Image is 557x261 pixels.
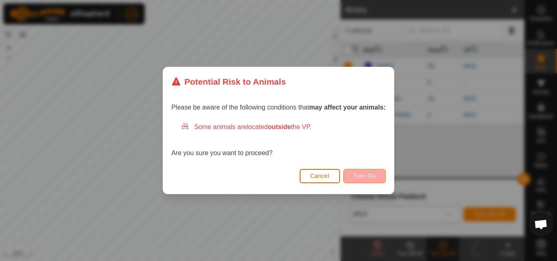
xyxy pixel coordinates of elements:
[171,75,286,88] div: Potential Risk to Animals
[343,169,386,183] button: Turn On
[181,122,386,132] div: Some animals are
[171,104,386,111] span: Please be aware of the following conditions that
[171,122,386,158] div: Are you sure you want to proceed?
[310,173,329,179] span: Cancel
[529,212,553,237] div: Open chat
[300,169,340,183] button: Cancel
[268,123,291,130] strong: outside
[354,173,376,179] span: Turn On
[247,123,312,130] span: located the VP.
[309,104,386,111] strong: may affect your animals:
